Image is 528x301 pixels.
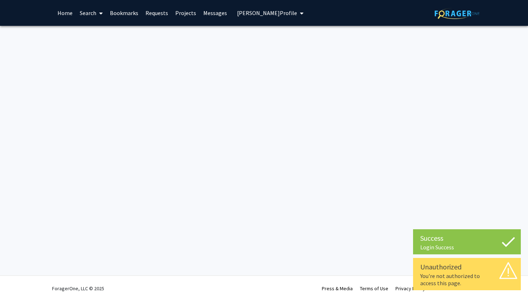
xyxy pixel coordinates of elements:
div: You're not authorized to access this page. [420,272,514,287]
a: Home [54,0,76,25]
a: Messages [200,0,231,25]
a: Privacy Policy [395,285,425,292]
div: Success [420,233,514,244]
span: [PERSON_NAME] Profile [237,9,297,17]
div: Unauthorized [420,262,514,272]
a: Terms of Use [360,285,388,292]
img: ForagerOne Logo [435,8,480,19]
a: Search [76,0,106,25]
div: Login Success [420,244,514,251]
a: Requests [142,0,172,25]
div: ForagerOne, LLC © 2025 [52,276,104,301]
a: Bookmarks [106,0,142,25]
a: Projects [172,0,200,25]
a: Press & Media [322,285,353,292]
